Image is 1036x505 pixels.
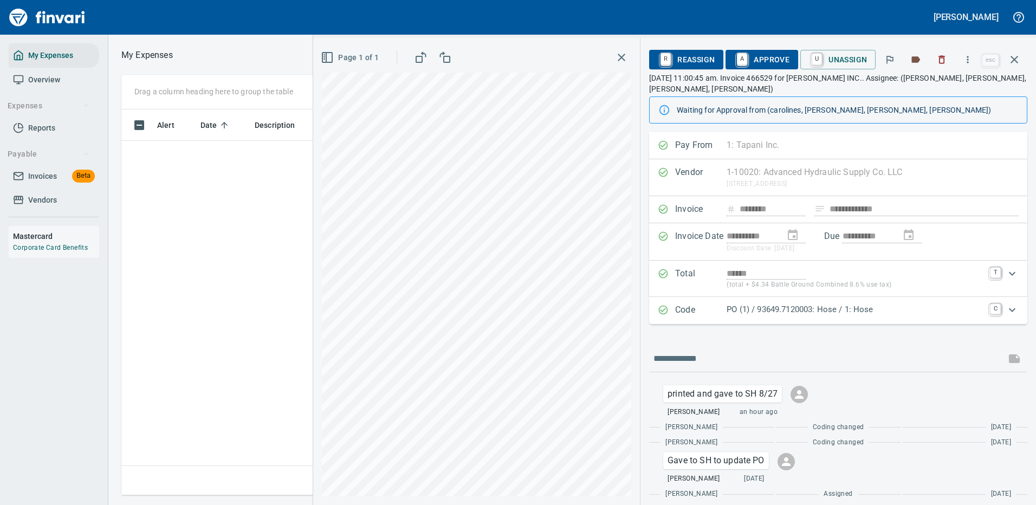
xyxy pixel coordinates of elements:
[663,452,768,469] div: Click for options
[9,68,99,92] a: Overview
[727,303,983,316] p: PO (1) / 93649.7120003: Hose / 1: Hose
[28,73,60,87] span: Overview
[677,100,1018,120] div: Waiting for Approval from (carolines, [PERSON_NAME], [PERSON_NAME], [PERSON_NAME])
[649,73,1027,94] p: [DATE] 11:00:45 am. Invoice 466529 for [PERSON_NAME] INC.. Assignee: ([PERSON_NAME], [PERSON_NAME...
[200,119,217,132] span: Date
[665,489,717,500] span: [PERSON_NAME]
[668,474,720,484] span: [PERSON_NAME]
[200,119,231,132] span: Date
[931,9,1001,25] button: [PERSON_NAME]
[8,99,89,113] span: Expenses
[982,54,999,66] a: esc
[812,53,822,65] a: U
[813,437,864,448] span: Coding changed
[13,230,99,242] h6: Mastercard
[72,170,95,182] span: Beta
[649,50,723,69] button: RReassign
[990,303,1001,314] a: C
[649,261,1027,297] div: Expand
[737,53,747,65] a: A
[7,4,88,30] img: Finvari
[991,422,1011,433] span: [DATE]
[319,48,383,68] button: Page 1 of 1
[157,119,189,132] span: Alert
[956,48,980,72] button: More
[934,11,999,23] h5: [PERSON_NAME]
[1001,346,1027,372] span: This records your message into the invoice and notifies anyone mentioned
[980,47,1027,73] span: Close invoice
[740,407,778,418] span: an hour ago
[121,49,173,62] nav: breadcrumb
[726,50,798,69] button: AApprove
[734,50,789,69] span: Approve
[28,193,57,207] span: Vendors
[990,267,1001,278] a: T
[665,422,717,433] span: [PERSON_NAME]
[255,119,295,132] span: Description
[134,86,293,97] p: Drag a column heading here to group the table
[13,244,88,251] a: Corporate Card Benefits
[727,280,983,290] p: (total + $4.34 Battle Ground Combined 8.6% use tax)
[675,267,727,290] p: Total
[668,387,778,400] p: printed and gave to SH 8/27
[9,43,99,68] a: My Expenses
[8,147,89,161] span: Payable
[809,50,867,69] span: Unassign
[9,116,99,140] a: Reports
[157,119,174,132] span: Alert
[663,385,782,403] div: Click for options
[9,164,99,189] a: InvoicesBeta
[813,422,864,433] span: Coding changed
[658,50,715,69] span: Reassign
[28,49,73,62] span: My Expenses
[121,49,173,62] p: My Expenses
[28,170,57,183] span: Invoices
[668,407,720,418] span: [PERSON_NAME]
[323,51,379,64] span: Page 1 of 1
[991,437,1011,448] span: [DATE]
[904,48,928,72] button: Labels
[3,144,94,164] button: Payable
[9,188,99,212] a: Vendors
[28,121,55,135] span: Reports
[675,303,727,318] p: Code
[255,119,309,132] span: Description
[800,50,876,69] button: UUnassign
[878,48,902,72] button: Flag
[930,48,954,72] button: Discard
[3,96,94,116] button: Expenses
[668,454,764,467] p: Gave to SH to update PO
[824,489,852,500] span: Assigned
[649,297,1027,324] div: Expand
[665,437,717,448] span: [PERSON_NAME]
[991,489,1011,500] span: [DATE]
[744,474,764,484] span: [DATE]
[661,53,671,65] a: R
